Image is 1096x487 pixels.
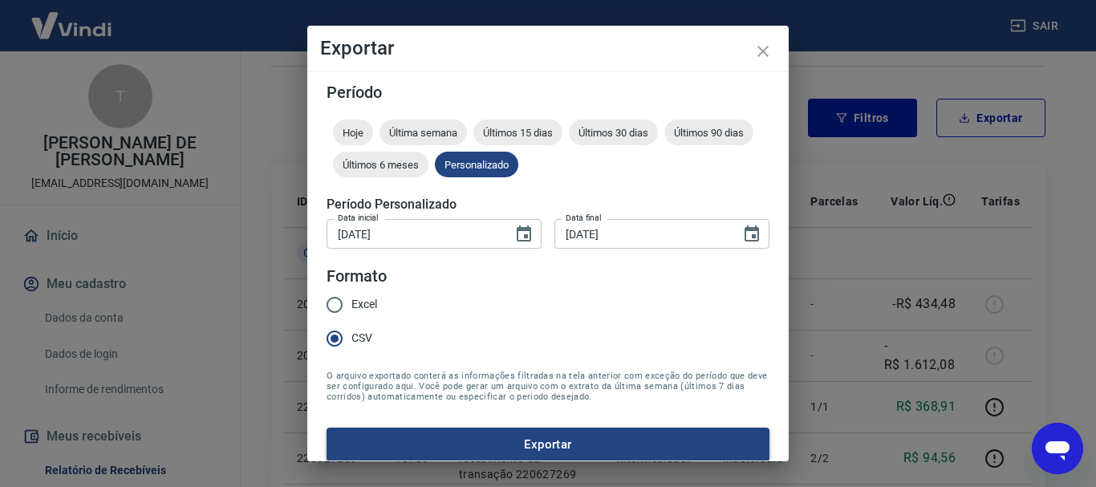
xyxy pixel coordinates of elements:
input: DD/MM/YYYY [554,219,729,249]
span: Última semana [380,127,467,139]
span: Hoje [333,127,373,139]
h5: Período Personalizado [327,197,769,213]
button: Exportar [327,428,769,461]
div: Última semana [380,120,467,145]
span: Últimos 30 dias [569,127,658,139]
span: Últimos 90 dias [664,127,753,139]
div: Últimos 15 dias [473,120,562,145]
span: CSV [351,330,372,347]
button: close [744,32,782,71]
h5: Período [327,84,769,100]
div: Últimos 90 dias [664,120,753,145]
h4: Exportar [320,39,776,58]
span: Personalizado [435,159,518,171]
iframe: Botão para abrir a janela de mensagens [1032,423,1083,474]
button: Choose date, selected date is 30 de jul de 2025 [508,218,540,250]
div: Últimos 6 meses [333,152,428,177]
label: Data inicial [338,212,379,224]
input: DD/MM/YYYY [327,219,501,249]
button: Choose date, selected date is 14 de ago de 2025 [736,218,768,250]
label: Data final [566,212,602,224]
div: Últimos 30 dias [569,120,658,145]
div: Personalizado [435,152,518,177]
div: Hoje [333,120,373,145]
span: Últimos 15 dias [473,127,562,139]
span: Excel [351,296,377,313]
legend: Formato [327,265,387,288]
span: Últimos 6 meses [333,159,428,171]
span: O arquivo exportado conterá as informações filtradas na tela anterior com exceção do período que ... [327,371,769,402]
